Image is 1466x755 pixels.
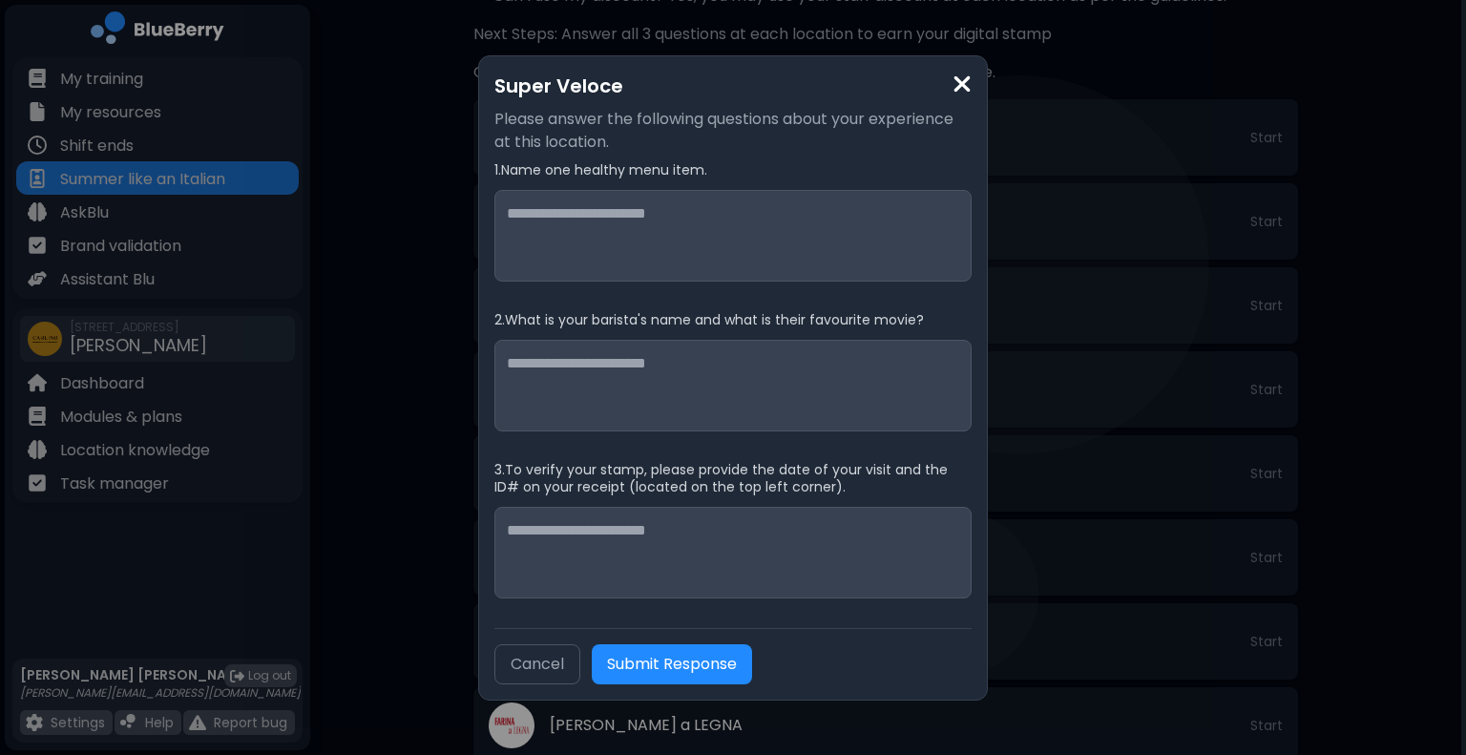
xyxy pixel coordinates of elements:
[953,72,972,97] img: close icon
[494,311,972,328] label: 2 . What is your barista's name and what is their favourite movie?
[592,644,752,684] button: Submit Response
[494,161,972,178] label: 1 . Name one healthy menu item.
[494,644,580,684] button: Cancel
[494,108,972,154] p: Please answer the following questions about your experience at this location.
[494,461,972,495] label: 3 . To verify your stamp, please provide the date of your visit and the ID# on your receipt (loca...
[494,72,972,100] h2: Super Veloce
